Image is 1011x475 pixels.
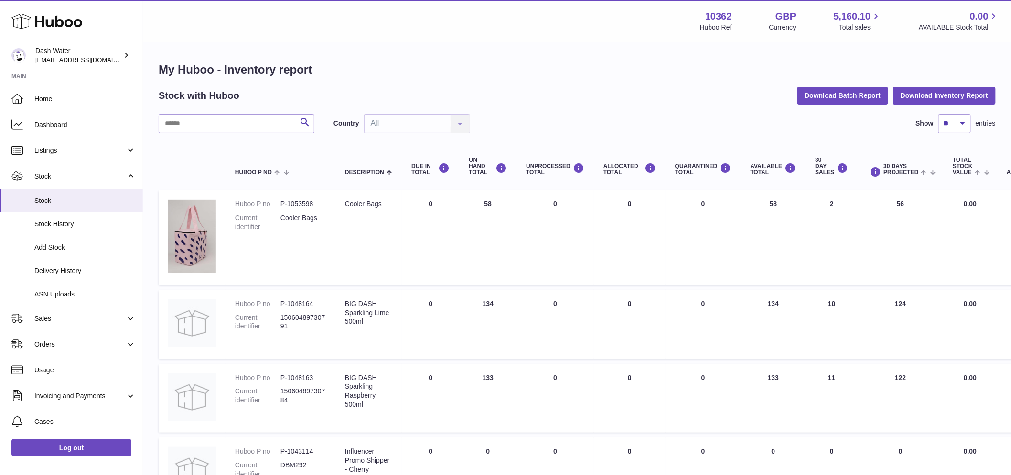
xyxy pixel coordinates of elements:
td: 11 [806,364,858,433]
span: Delivery History [34,266,136,275]
img: product image [168,373,216,421]
a: 0.00 AVAILABLE Stock Total [919,10,1000,32]
td: 0 [516,364,594,433]
img: internalAdmin-10362@internal.huboo.com [11,48,26,63]
dd: P-1043114 [280,447,326,456]
span: 0 [701,300,705,307]
span: Stock [34,172,126,181]
td: 2 [806,190,858,285]
a: 5,160.10 Total sales [834,10,882,32]
span: 0.00 [964,447,977,455]
span: Stock History [34,220,136,229]
td: 133 [741,364,806,433]
span: 0 [701,200,705,208]
span: [EMAIL_ADDRESS][DOMAIN_NAME] [35,56,140,63]
span: 0.00 [964,374,977,381]
span: Huboo P no [235,169,272,176]
span: Add Stock [34,243,136,252]
dd: P-1048163 [280,373,326,382]
a: Log out [11,439,131,456]
td: 134 [741,290,806,359]
div: Influencer Promo Shipper - Cherry [345,447,392,474]
div: 30 DAY SALES [816,157,849,176]
td: 133 [459,364,516,433]
span: Invoicing and Payments [34,391,126,401]
span: Usage [34,366,136,375]
button: Download Inventory Report [893,87,996,104]
label: Country [333,119,359,128]
strong: GBP [775,10,796,23]
td: 0 [516,190,594,285]
span: AVAILABLE Stock Total [919,23,1000,32]
div: QUARANTINED Total [675,163,731,176]
div: UNPROCESSED Total [526,163,584,176]
span: ASN Uploads [34,290,136,299]
td: 0 [402,190,459,285]
h1: My Huboo - Inventory report [159,62,996,77]
span: Home [34,95,136,104]
span: 0.00 [964,200,977,208]
dt: Huboo P no [235,373,280,382]
dd: Cooler Bags [280,213,326,232]
td: 0 [594,290,666,359]
span: 0 [701,447,705,455]
div: BIG DASH Sparkling Raspberry 500ml [345,373,392,410]
h2: Stock with Huboo [159,89,239,102]
span: entries [976,119,996,128]
td: 0 [516,290,594,359]
div: DUE IN TOTAL [411,163,450,176]
td: 10 [806,290,858,359]
button: Download Batch Report [797,87,889,104]
dt: Huboo P no [235,299,280,308]
dt: Huboo P no [235,447,280,456]
dt: Current identifier [235,387,280,405]
div: BIG DASH Sparkling Lime 500ml [345,299,392,327]
dd: P-1053598 [280,200,326,209]
div: Dash Water [35,46,121,64]
span: Stock [34,196,136,205]
td: 122 [858,364,944,433]
td: 56 [858,190,944,285]
strong: 10362 [705,10,732,23]
div: Cooler Bags [345,200,392,209]
td: 124 [858,290,944,359]
span: 5,160.10 [834,10,871,23]
span: 30 DAYS PROJECTED [884,163,919,176]
div: AVAILABLE Total [751,163,796,176]
dt: Current identifier [235,213,280,232]
td: 0 [594,364,666,433]
td: 0 [402,364,459,433]
div: ALLOCATED Total [603,163,656,176]
div: Currency [769,23,796,32]
span: Cases [34,417,136,426]
span: Listings [34,146,126,155]
span: 0.00 [964,300,977,307]
span: Total sales [839,23,882,32]
td: 58 [741,190,806,285]
label: Show [916,119,934,128]
dt: Huboo P no [235,200,280,209]
td: 134 [459,290,516,359]
img: product image [168,299,216,347]
dd: 15060489730784 [280,387,326,405]
dt: Current identifier [235,313,280,331]
span: Orders [34,340,126,349]
dd: P-1048164 [280,299,326,308]
img: product image [168,200,216,273]
span: 0 [701,374,705,381]
td: 0 [594,190,666,285]
td: 58 [459,190,516,285]
span: Description [345,169,384,176]
div: Huboo Ref [700,23,732,32]
span: 0.00 [970,10,989,23]
dd: 15060489730791 [280,313,326,331]
span: Total stock value [953,157,973,176]
span: Dashboard [34,120,136,129]
td: 0 [402,290,459,359]
span: Sales [34,314,126,323]
div: ON HAND Total [469,157,507,176]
